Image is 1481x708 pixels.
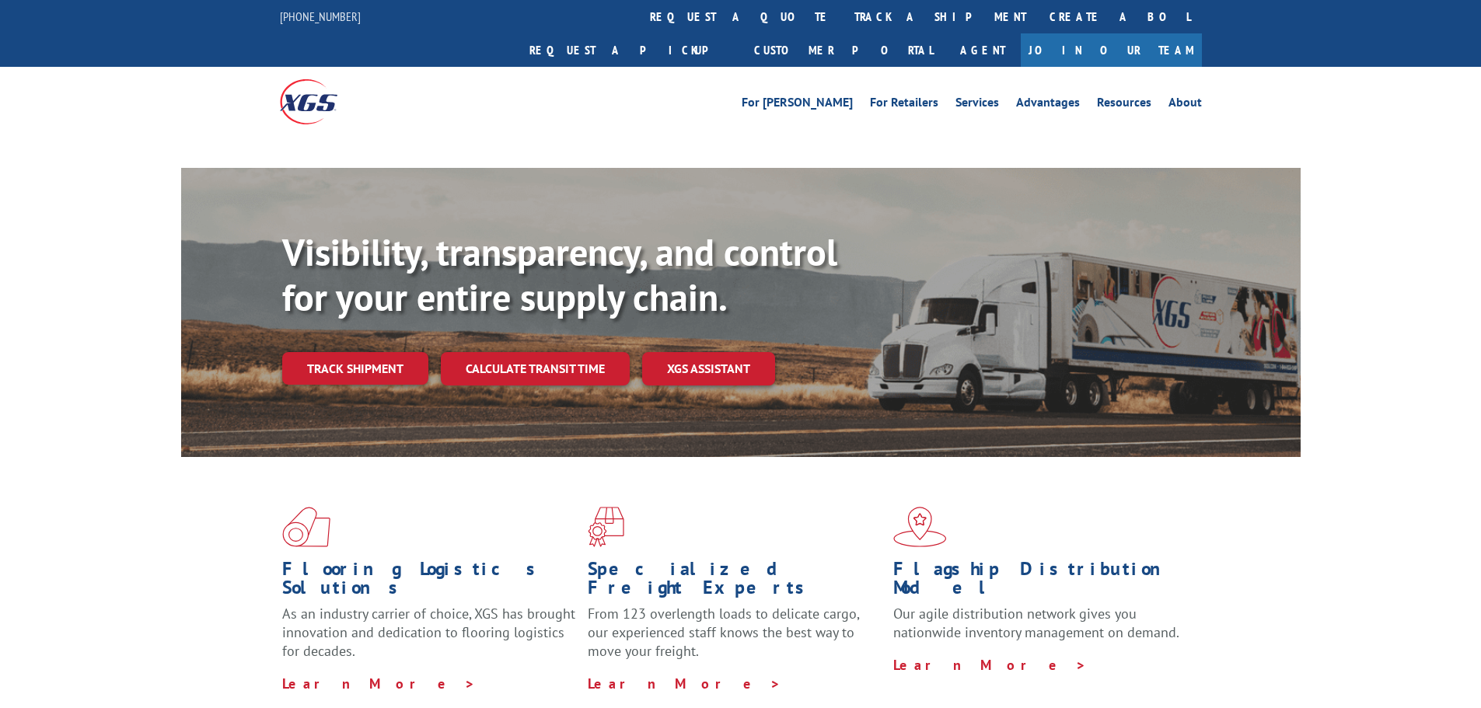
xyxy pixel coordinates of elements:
[893,560,1187,605] h1: Flagship Distribution Model
[955,96,999,113] a: Services
[1016,96,1080,113] a: Advantages
[518,33,742,67] a: Request a pickup
[588,507,624,547] img: xgs-icon-focused-on-flooring-red
[1097,96,1151,113] a: Resources
[282,675,476,692] a: Learn More >
[441,352,630,385] a: Calculate transit time
[893,605,1179,641] span: Our agile distribution network gives you nationwide inventory management on demand.
[870,96,938,113] a: For Retailers
[282,507,330,547] img: xgs-icon-total-supply-chain-intelligence-red
[1168,96,1202,113] a: About
[588,675,781,692] a: Learn More >
[642,352,775,385] a: XGS ASSISTANT
[588,605,882,674] p: From 123 overlength loads to delicate cargo, our experienced staff knows the best way to move you...
[742,96,853,113] a: For [PERSON_NAME]
[282,605,575,660] span: As an industry carrier of choice, XGS has brought innovation and dedication to flooring logistics...
[945,33,1021,67] a: Agent
[282,560,576,605] h1: Flooring Logistics Solutions
[282,352,428,385] a: Track shipment
[1021,33,1202,67] a: Join Our Team
[893,507,947,547] img: xgs-icon-flagship-distribution-model-red
[282,228,837,321] b: Visibility, transparency, and control for your entire supply chain.
[893,656,1087,674] a: Learn More >
[588,560,882,605] h1: Specialized Freight Experts
[280,9,361,24] a: [PHONE_NUMBER]
[742,33,945,67] a: Customer Portal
